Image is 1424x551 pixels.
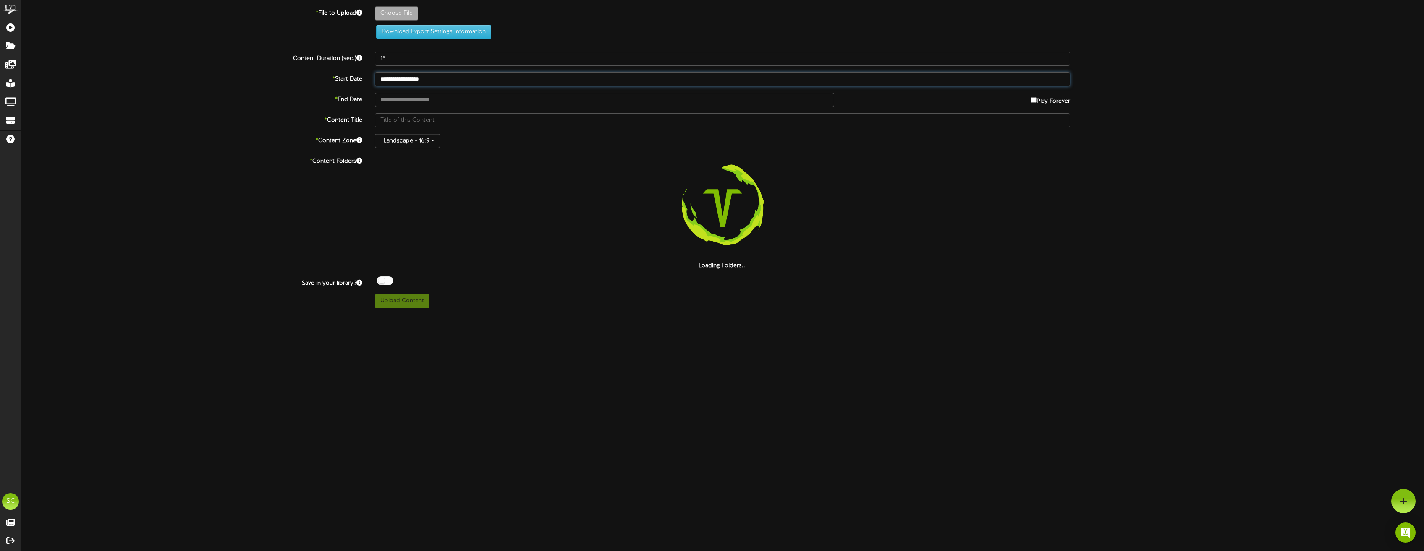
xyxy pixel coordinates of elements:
[375,294,429,308] button: Upload Content
[2,493,19,510] div: SC
[1031,93,1070,106] label: Play Forever
[376,25,491,39] button: Download Export Settings Information
[15,52,369,63] label: Content Duration (sec.)
[15,72,369,83] label: Start Date
[15,154,369,166] label: Content Folders
[372,29,491,35] a: Download Export Settings Information
[1395,522,1416,543] div: Open Intercom Messenger
[669,154,776,262] img: loading-spinner-3.png
[1031,97,1037,103] input: Play Forever
[699,263,747,269] strong: Loading Folders...
[15,276,369,288] label: Save in your library?
[15,6,369,18] label: File to Upload
[15,113,369,125] label: Content Title
[375,134,440,148] button: Landscape - 16:9
[15,93,369,104] label: End Date
[375,113,1070,127] input: Title of this Content
[15,134,369,145] label: Content Zone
